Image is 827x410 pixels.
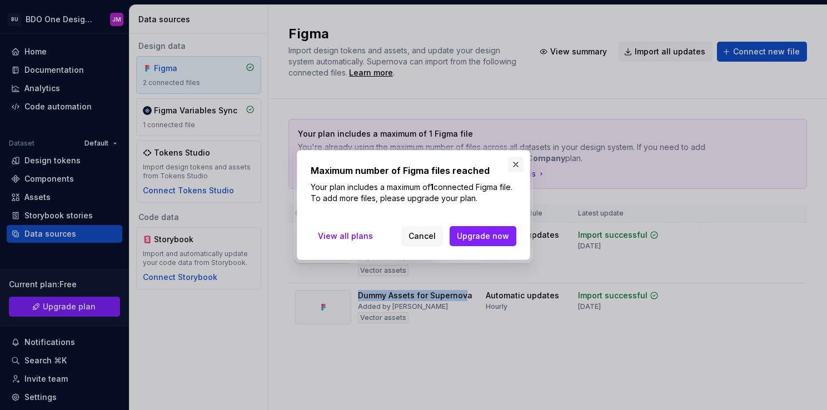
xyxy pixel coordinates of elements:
[318,231,373,242] span: View all plans
[457,231,509,242] span: Upgrade now
[401,226,443,246] button: Cancel
[311,226,380,246] a: View all plans
[450,226,516,246] button: Upgrade now
[430,182,434,192] b: 1
[311,164,516,177] h2: Maximum number of Figma files reached
[311,182,516,204] p: Your plan includes a maximum of connected Figma file. To add more files, please upgrade your plan.
[408,231,436,242] span: Cancel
